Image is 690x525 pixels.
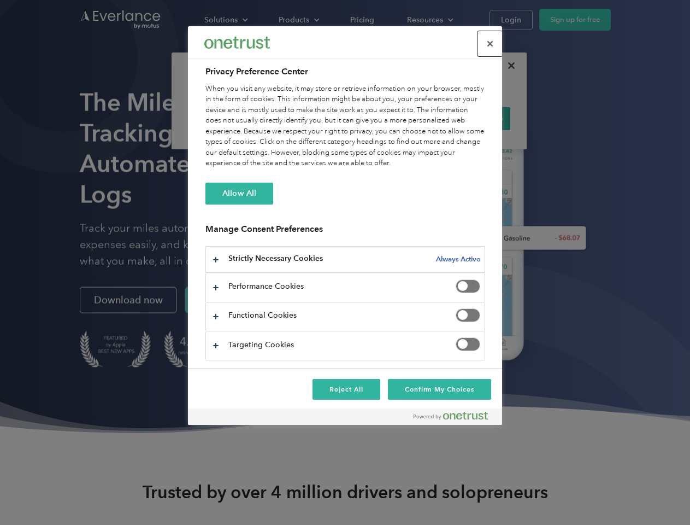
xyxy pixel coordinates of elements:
[205,65,485,78] h2: Privacy Preference Center
[188,26,502,425] div: Preference center
[414,411,488,420] img: Powered by OneTrust Opens in a new Tab
[188,26,502,425] div: Privacy Preference Center
[478,32,502,56] button: Close
[205,183,273,205] button: Allow All
[388,379,491,400] button: Confirm My Choices
[414,411,497,425] a: Powered by OneTrust Opens in a new Tab
[204,32,270,54] div: Everlance
[204,37,270,48] img: Everlance
[312,379,380,400] button: Reject All
[205,224,485,241] h3: Manage Consent Preferences
[205,84,485,169] div: When you visit any website, it may store or retrieve information on your browser, mostly in the f...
